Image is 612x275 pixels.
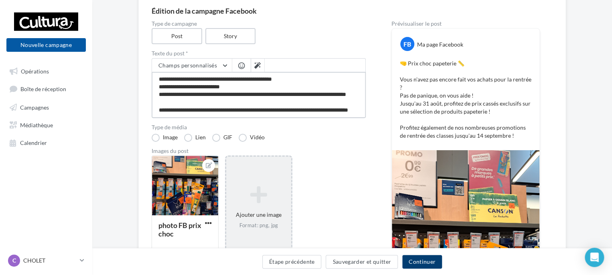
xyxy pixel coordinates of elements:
div: photo FB prix choc [158,221,201,238]
button: Champs personnalisés [152,59,232,72]
label: Vidéo [239,134,265,142]
p: CHOLET [23,257,77,265]
label: Lien [184,134,206,142]
button: Sauvegarder et quitter [326,255,398,269]
label: Type de campagne [152,21,366,26]
div: Ma page Facebook [417,41,463,49]
div: Images du post [152,148,366,154]
div: Open Intercom Messenger [585,248,604,267]
a: Boîte de réception [5,81,87,96]
a: C CHOLET [6,253,86,268]
span: Médiathèque [20,121,53,128]
label: Story [205,28,256,44]
div: FB [400,37,414,51]
span: Opérations [21,67,49,74]
button: Étape précédente [262,255,322,269]
p: 🤜 Prix choc papeterie 📏 Vous n'avez pas encore fait vos achats pour la rentrée ? Pas de panique, ... [400,59,531,140]
a: Campagnes [5,100,87,114]
div: Prévisualiser le post [391,21,540,26]
span: Champs personnalisés [158,62,217,69]
span: Campagnes [20,104,49,110]
label: Image [152,134,178,142]
label: Type de média [152,124,366,130]
button: Nouvelle campagne [6,38,86,52]
span: C [12,257,16,265]
span: Boîte de réception [20,86,66,92]
span: Calendrier [20,139,47,146]
div: Édition de la campagne Facebook [152,7,553,14]
a: Opérations [5,63,87,78]
label: Post [152,28,202,44]
button: Continuer [402,255,442,269]
label: GIF [212,134,232,142]
a: Médiathèque [5,117,87,132]
label: Texte du post * [152,51,366,56]
a: Calendrier [5,135,87,149]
